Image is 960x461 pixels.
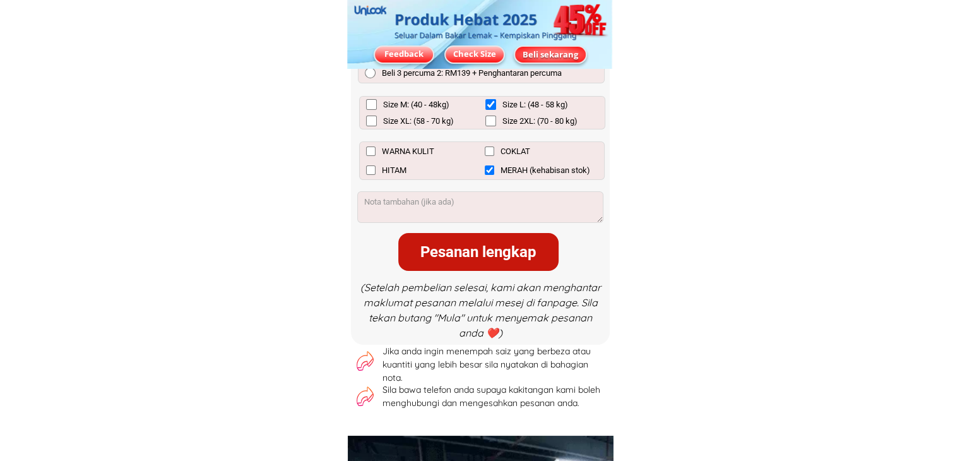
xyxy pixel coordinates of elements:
p: Sila bawa telefon anda supaya kakitangan kami boleh menghubungi dan mengesahkan pesanan anda. [382,383,601,410]
p: Jika anda ingin menempah saiz yang berbeza atau kuantiti yang lebih besar sila nyatakan di bahagi... [382,345,601,385]
input: Size M: (40 - 48kg) [366,99,377,110]
p: (Setelah pembelian selesai, kami akan menghantar maklumat pesanan melalui mesej di fanpage. Sila ... [355,280,605,340]
span: Beli 3 percuma 2: RM139 + Penghantaran percuma [382,67,562,80]
div: Check Size [446,48,504,61]
span: COKLAT [501,145,530,158]
span: Size L: (48 - 58 kg) [502,99,568,111]
div: Feedback [375,48,433,61]
input: Size 2XL: (70 - 80 kg) [485,116,496,126]
span: Size M: (40 - 48kg) [383,99,449,111]
span: Size XL: (58 - 70 kg) [383,115,454,128]
input: COKLAT [485,147,494,156]
input: WARNA KULIT [366,147,376,156]
input: Size L: (48 - 58 kg) [485,99,496,110]
span: HITAM [382,164,406,177]
span: Size 2XL: (70 - 80 kg) [502,115,578,128]
input: HITAM [366,165,376,175]
div: Pesanan lengkap [398,241,559,263]
input: Size XL: (58 - 70 kg) [366,116,377,126]
input: MERAH (kehabisan stok) [485,165,494,175]
span: WARNA KULIT [382,145,434,158]
input: Beli 3 percuma 2: RM139 + Penghantaran percuma [365,68,376,78]
span: MERAH (kehabisan stok) [501,164,590,177]
div: Beli sekarang [515,48,586,61]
